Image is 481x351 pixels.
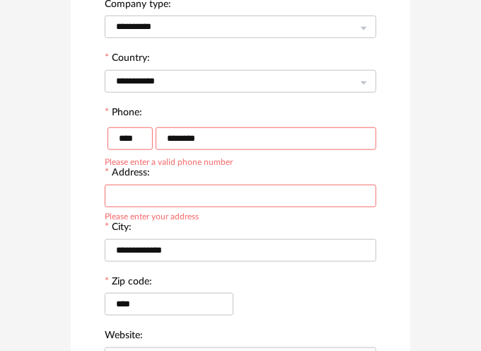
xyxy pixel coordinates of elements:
[105,168,150,180] label: Address:
[105,222,132,235] label: City:
[105,155,233,166] div: Please enter a valid phone number
[105,330,143,343] label: Website:
[105,108,142,120] label: Phone:
[105,277,152,289] label: Zip code:
[105,209,199,221] div: Please enter your address
[105,53,150,66] label: Country:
